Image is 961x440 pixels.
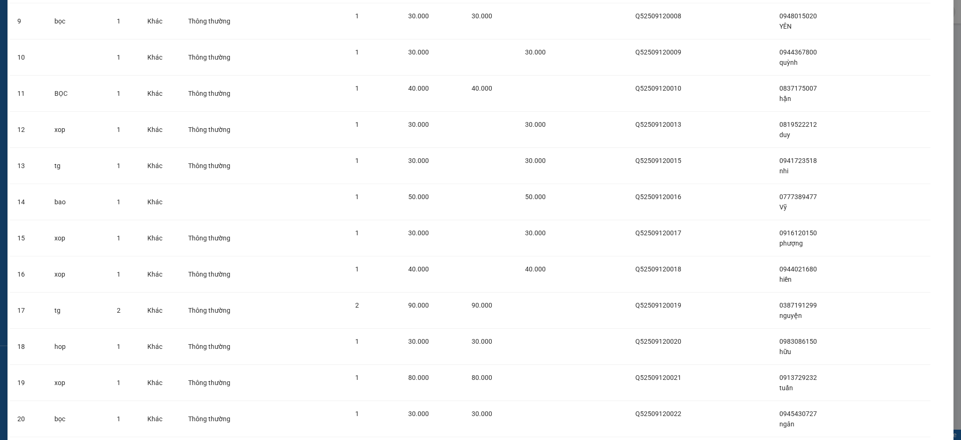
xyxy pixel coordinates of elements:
[408,338,429,345] span: 30.000
[10,76,47,112] td: 11
[779,131,790,139] span: duy
[181,365,259,401] td: Thông thường
[117,54,121,61] span: 1
[47,3,109,39] td: bọc
[779,384,793,392] span: tuấn
[779,203,787,211] span: Vỹ
[140,148,181,184] td: Khác
[635,48,681,56] span: Q52509120009
[779,121,817,128] span: 0819522212
[117,270,121,278] span: 1
[408,157,429,164] span: 30.000
[525,48,546,56] span: 30.000
[779,193,817,201] span: 0777389477
[47,184,109,220] td: bao
[10,3,47,39] td: 9
[408,193,429,201] span: 50.000
[408,229,429,237] span: 30.000
[355,157,359,164] span: 1
[472,410,492,417] span: 30.000
[408,301,429,309] span: 90.000
[140,112,181,148] td: Khác
[779,276,792,283] span: hiền
[779,157,817,164] span: 0941723518
[355,374,359,381] span: 1
[140,329,181,365] td: Khác
[47,148,109,184] td: tg
[10,401,47,437] td: 20
[181,39,259,76] td: Thông thường
[779,312,802,319] span: nguyện
[47,112,109,148] td: xop
[525,229,546,237] span: 30.000
[47,76,109,112] td: BỌC
[355,410,359,417] span: 1
[117,198,121,206] span: 1
[140,3,181,39] td: Khác
[525,157,546,164] span: 30.000
[140,401,181,437] td: Khác
[140,76,181,112] td: Khác
[635,229,681,237] span: Q52509120017
[355,301,359,309] span: 2
[408,374,429,381] span: 80.000
[355,338,359,345] span: 1
[408,265,429,273] span: 40.000
[140,39,181,76] td: Khác
[355,265,359,273] span: 1
[408,85,429,92] span: 40.000
[10,365,47,401] td: 19
[355,12,359,20] span: 1
[355,121,359,128] span: 1
[779,59,798,66] span: quỳnh
[47,401,109,437] td: bọc
[181,220,259,256] td: Thông thường
[408,12,429,20] span: 30.000
[779,410,817,417] span: 0945430727
[779,12,817,20] span: 0948015020
[779,348,791,355] span: hữu
[140,220,181,256] td: Khác
[635,157,681,164] span: Q52509120015
[779,374,817,381] span: 0913729232
[779,167,788,175] span: nhi
[10,112,47,148] td: 12
[47,220,109,256] td: xop
[117,379,121,386] span: 1
[355,85,359,92] span: 1
[635,12,681,20] span: Q52509120008
[635,265,681,273] span: Q52509120018
[779,239,803,247] span: phượng
[181,293,259,329] td: Thông thường
[408,121,429,128] span: 30.000
[181,256,259,293] td: Thông thường
[117,17,121,25] span: 1
[779,85,817,92] span: 0837175007
[181,329,259,365] td: Thông thường
[472,374,492,381] span: 80.000
[47,293,109,329] td: tg
[472,85,492,92] span: 40.000
[47,329,109,365] td: hop
[117,415,121,423] span: 1
[779,48,817,56] span: 0944367800
[525,193,546,201] span: 50.000
[525,265,546,273] span: 40.000
[140,365,181,401] td: Khác
[779,23,792,30] span: YÊN
[635,338,681,345] span: Q52509120020
[472,12,492,20] span: 30.000
[117,162,121,170] span: 1
[140,256,181,293] td: Khác
[140,293,181,329] td: Khác
[635,121,681,128] span: Q52509120013
[635,193,681,201] span: Q52509120016
[10,184,47,220] td: 14
[181,3,259,39] td: Thông thường
[355,193,359,201] span: 1
[355,229,359,237] span: 1
[355,48,359,56] span: 1
[408,410,429,417] span: 30.000
[472,301,492,309] span: 90.000
[779,265,817,273] span: 0944021680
